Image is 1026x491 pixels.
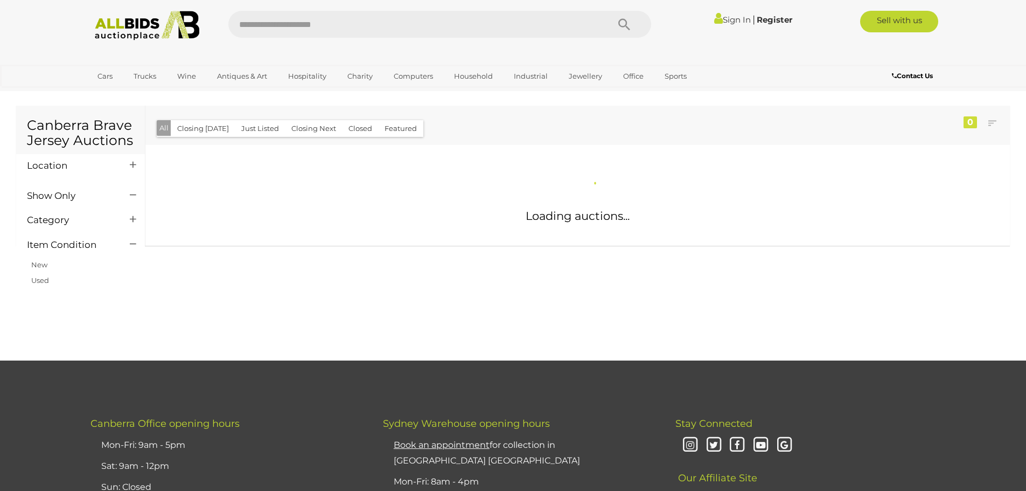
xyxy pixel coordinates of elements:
[127,67,163,85] a: Trucks
[892,70,936,82] a: Contact Us
[394,440,580,466] a: Book an appointmentfor collection in [GEOGRAPHIC_DATA] [GEOGRAPHIC_DATA]
[281,67,333,85] a: Hospitality
[775,436,794,455] i: Google
[89,11,206,40] img: Allbids.com.au
[892,72,933,80] b: Contact Us
[27,161,114,171] h4: Location
[526,209,630,223] span: Loading auctions...
[658,67,694,85] a: Sports
[27,191,114,201] h4: Show Only
[394,440,490,450] u: Book an appointment
[378,120,423,137] button: Featured
[616,67,651,85] a: Office
[99,456,356,477] li: Sat: 9am - 12pm
[90,85,181,103] a: [GEOGRAPHIC_DATA]
[714,15,751,25] a: Sign In
[210,67,274,85] a: Antiques & Art
[31,260,47,269] a: New
[90,418,240,430] span: Canberra Office opening hours
[27,118,134,148] h1: Canberra Brave Jersey Auctions
[860,11,938,32] a: Sell with us
[964,116,977,128] div: 0
[235,120,285,137] button: Just Listed
[507,67,555,85] a: Industrial
[342,120,379,137] button: Closed
[171,120,235,137] button: Closing [DATE]
[99,435,356,456] li: Mon-Fri: 9am - 5pm
[383,418,550,430] span: Sydney Warehouse opening hours
[170,67,203,85] a: Wine
[157,120,171,136] button: All
[704,436,723,455] i: Twitter
[681,436,700,455] i: Instagram
[387,67,440,85] a: Computers
[675,418,752,430] span: Stay Connected
[728,436,746,455] i: Facebook
[757,15,792,25] a: Register
[27,215,114,225] h4: Category
[562,67,609,85] a: Jewellery
[340,67,380,85] a: Charity
[751,436,770,455] i: Youtube
[752,13,755,25] span: |
[27,240,114,250] h4: Item Condition
[447,67,500,85] a: Household
[597,11,651,38] button: Search
[675,456,757,484] span: Our Affiliate Site
[31,276,49,285] a: Used
[285,120,343,137] button: Closing Next
[90,67,120,85] a: Cars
